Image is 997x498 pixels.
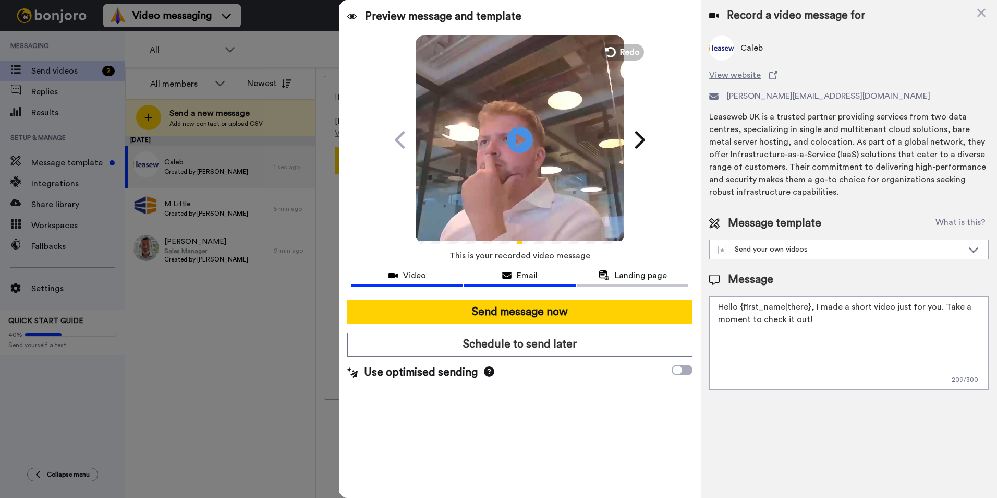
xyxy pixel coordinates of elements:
span: This is your recorded video message [449,244,590,267]
span: Landing page [615,269,667,282]
span: View website [709,69,761,81]
textarea: Hello {first_name|there}, I made a short video just for you. Take a moment to check it out! [709,296,989,390]
div: Send your own videos [718,244,963,255]
img: demo-template.svg [718,246,726,254]
span: [PERSON_NAME][EMAIL_ADDRESS][DOMAIN_NAME] [727,90,930,102]
a: View website [709,69,989,81]
button: What is this? [932,216,989,231]
span: Message template [728,216,821,231]
button: Send message now [347,300,692,324]
button: Schedule to send later [347,333,692,357]
span: Video [403,269,426,282]
span: Use optimised sending [364,365,478,381]
span: Message [728,272,773,288]
div: Leaseweb UK is a trusted partner providing services from two data centres, specializing in single... [709,111,989,198]
span: Email [517,269,538,282]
